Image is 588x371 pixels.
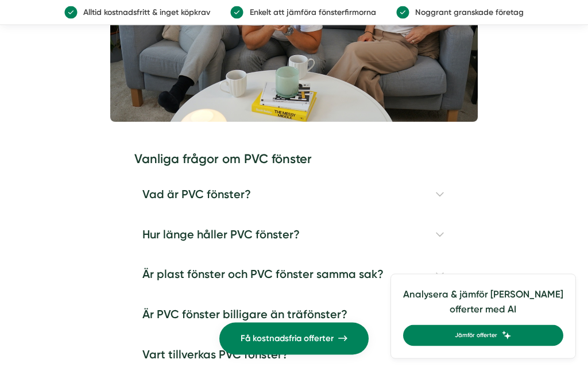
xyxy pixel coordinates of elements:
[134,151,454,175] h2: Vanliga frågor om PVC fönster
[455,331,497,341] span: Jämför offerter
[134,175,454,215] h4: Vad är PVC fönster?
[241,332,334,346] span: Få kostnadsfria offerter
[409,6,524,19] p: Noggrant granskade företag
[134,295,454,335] h4: Är PVC fönster billigare än träfönster?
[403,287,563,325] h4: Analysera & jämför [PERSON_NAME] offerter med AI
[219,323,369,355] a: Få kostnadsfria offerter
[243,6,376,19] p: Enkelt att jämföra fönsterfirmorna
[78,6,211,19] p: Alltid kostnadsfritt & inget köpkrav
[403,325,563,346] a: Jämför offerter
[134,255,454,295] h4: Är plast fönster och PVC fönster samma sak?
[134,215,454,256] h4: Hur länge håller PVC fönster?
